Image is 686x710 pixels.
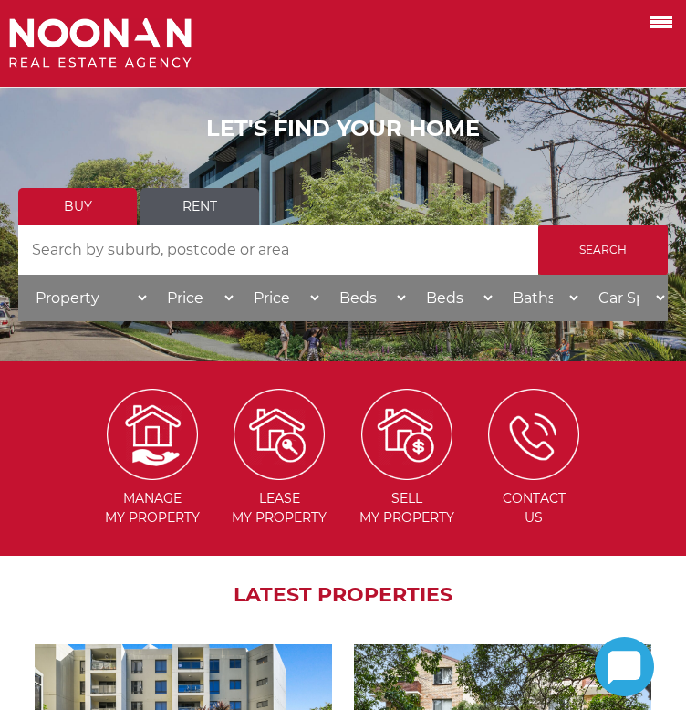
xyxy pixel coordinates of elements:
[9,18,192,68] img: Noonan Real Estate Agency
[18,583,668,607] h2: LATEST PROPERTIES
[140,188,259,225] a: Rent
[472,489,595,527] span: Contact Us
[18,188,137,225] a: Buy
[107,389,198,480] img: Manage my Property
[234,389,325,480] img: Lease my property
[90,425,213,527] a: Manage my Property Managemy Property
[218,489,341,527] span: Lease my Property
[488,389,579,480] img: ICONS
[472,425,595,527] a: ICONS ContactUs
[345,425,468,527] a: Sell my property Sellmy Property
[18,225,538,275] input: Search by suburb, postcode or area
[90,489,213,527] span: Manage my Property
[345,489,468,527] span: Sell my Property
[218,425,341,527] a: Lease my property Leasemy Property
[361,389,452,480] img: Sell my property
[538,225,668,275] input: Search
[18,116,668,142] h1: LET'S FIND YOUR HOME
